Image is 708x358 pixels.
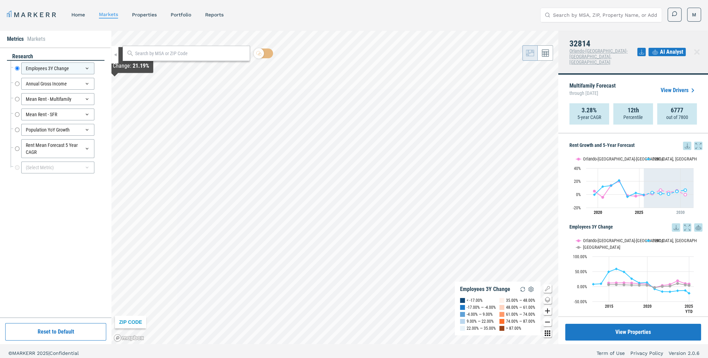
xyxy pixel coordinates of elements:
[630,284,633,286] path: Thursday, 14 Dec, 18:00, 4.88. USA.
[21,139,94,158] div: Rent Mean Forecast 5 Year CAGR
[99,12,118,17] a: markets
[676,210,685,215] tspan: 2030
[135,50,246,57] input: Search by MSA or ZIP Code
[171,12,191,17] a: Portfolio
[646,238,664,243] button: Show 32814
[623,114,643,121] p: Percentile
[574,179,581,184] text: 20%
[5,323,106,341] button: Reset to Default
[467,304,496,311] div: -17.00% — -4.00%
[132,12,157,17] a: properties
[467,325,496,332] div: 22.00% — 35.00%
[661,285,664,288] path: Tuesday, 14 Dec, 18:00, 0.15. USA.
[21,93,94,105] div: Mean Rent - Multifamily
[71,12,85,17] a: home
[573,206,581,210] text: -20%
[569,232,697,319] svg: Interactive chart
[506,325,521,332] div: > 87.00%
[669,284,671,287] path: Wednesday, 14 Dec, 18:00, 1.62. USA.
[569,89,616,98] span: through [DATE]
[553,8,658,22] input: Search by MSA, ZIP, Property Name, or Address
[605,304,613,309] text: 2015
[667,193,670,195] path: Saturday, 29 Jul, 19:00, 0.72. 32814.
[577,284,587,289] text: 0.00%
[661,290,664,293] path: Tuesday, 14 Dec, 18:00, -16.94. 32814.
[21,62,94,74] div: Employees 3Y Change
[643,193,645,196] path: Tuesday, 29 Jul, 19:00, -0.63. 32814.
[7,35,24,43] li: Metrics
[576,192,581,197] text: 0%
[565,324,701,341] button: View Properties
[659,192,662,195] path: Thursday, 29 Jul, 19:00, 1.51. 32814.
[676,282,679,285] path: Thursday, 14 Dec, 18:00, 9.94. USA.
[692,11,696,18] span: M
[676,289,679,292] path: Thursday, 14 Dec, 18:00, -14.29. 32814.
[569,150,697,220] svg: Interactive chart
[506,297,535,304] div: 35.00% — 48.00%
[671,107,683,114] strong: 6777
[467,318,494,325] div: 9.00% — 22.00%
[660,48,683,56] span: AI Analyst
[635,192,637,194] path: Monday, 29 Jul, 19:00, 2.31. 32814.
[635,195,637,197] path: Monday, 29 Jul, 19:00, -2.49. Orlando-Kissimmee-Sanford, FL.
[543,329,552,337] button: Other options map button
[684,189,687,192] path: Monday, 29 Jul, 19:00, 6.6. 32814.
[569,223,702,232] h5: Employees 3Y Change
[659,189,662,192] path: Thursday, 29 Jul, 19:00, 6.56. Orlando-Kissimmee-Sanford, FL.
[111,31,558,344] canvas: Map
[638,284,641,286] path: Friday, 14 Dec, 18:00, 4.33. USA.
[684,193,687,196] path: Monday, 29 Jul, 19:00, -0.16. Orlando-Kissimmee-Sanford, FL.
[648,48,686,56] button: AI Analyst
[576,156,638,162] button: Show Orlando-Kissimmee-Sanford, FL
[600,282,602,285] path: Saturday, 14 Dec, 18:00, 9.16. 32814.
[49,350,79,356] span: Confidential
[582,107,597,114] strong: 3.28%
[21,109,94,120] div: Mean Rent - SFR
[594,210,602,215] tspan: 2020
[543,284,552,293] button: Show/Hide Legend Map Button
[574,166,581,171] text: 40%
[506,318,535,325] div: 74.00% — 87.00%
[607,270,610,273] path: Sunday, 14 Dec, 18:00, 48.96. 32814.
[630,277,633,280] path: Thursday, 14 Dec, 18:00, 26.04. 32814.
[575,269,587,274] text: 50.00%
[37,350,49,356] span: 2025 |
[133,62,149,69] b: 21.19%
[8,350,12,356] span: ©
[576,238,638,243] button: Show Orlando-Kissimmee-Sanford, FL
[574,299,587,304] text: -50.00%
[569,142,702,150] h5: Rent Growth and 5-Year Forecast
[687,8,701,22] button: M
[597,350,625,357] a: Term of Use
[628,107,639,114] strong: 12th
[21,162,94,173] div: (Select Metric)
[615,283,618,286] path: Monday, 14 Dec, 18:00, 6.16. USA.
[543,307,552,315] button: Zoom in map button
[467,311,493,318] div: -4.00% — 9.00%
[688,292,691,294] path: Saturday, 14 Jun, 19:00, -22.66. 32814.
[80,62,149,70] div: Employees 3Y Change :
[684,289,687,292] path: Saturday, 14 Dec, 18:00, -13.35. 32814.
[573,254,587,259] text: 100.00%
[506,304,535,311] div: 48.00% — 61.00%
[592,283,595,285] path: Friday, 14 Dec, 18:00, 7.74. 32814.
[646,156,664,162] button: Show 32814
[651,191,654,194] path: Wednesday, 29 Jul, 19:00, 2.89. 32814.
[577,114,601,121] p: 5-year CAGR
[618,179,621,182] path: Friday, 29 Jul, 19:00, 21.39. 32814.
[623,270,625,273] path: Wednesday, 14 Dec, 18:00, 48.65. 32814.
[666,114,688,121] p: out of 7800
[684,283,687,286] path: Saturday, 14 Dec, 18:00, 5.33. USA.
[569,48,628,65] span: Orlando-[GEOGRAPHIC_DATA]-[GEOGRAPHIC_DATA], [GEOGRAPHIC_DATA]
[114,334,144,342] a: Mapbox logo
[21,124,94,136] div: Population YoY Growth
[569,83,616,98] p: Multifamily Forecast
[583,245,620,250] text: [GEOGRAPHIC_DATA]
[676,279,679,282] path: Thursday, 14 Dec, 18:00, 18.94. Orlando-Kissimmee-Sanford, FL.
[569,39,637,48] h4: 32814
[460,286,510,293] div: Employees 3Y Change
[601,185,604,188] path: Wednesday, 29 Jul, 19:00, 11.96. 32814.
[688,284,691,286] path: Saturday, 14 Jun, 19:00, 3.91. USA.
[527,285,535,293] img: Settings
